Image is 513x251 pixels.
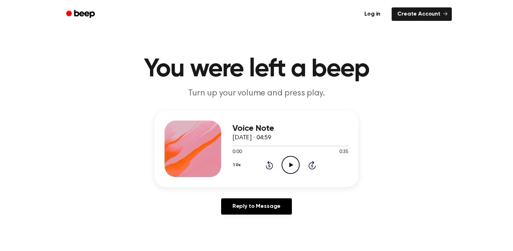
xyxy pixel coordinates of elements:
[232,148,242,156] span: 0:00
[339,148,348,156] span: 0:35
[232,135,271,141] span: [DATE] · 04:59
[392,7,452,21] a: Create Account
[61,7,101,21] a: Beep
[221,198,292,215] a: Reply to Message
[357,6,387,22] a: Log in
[75,57,438,82] h1: You were left a beep
[232,159,243,171] button: 1.0x
[121,88,392,99] p: Turn up your volume and press play.
[232,124,348,133] h3: Voice Note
